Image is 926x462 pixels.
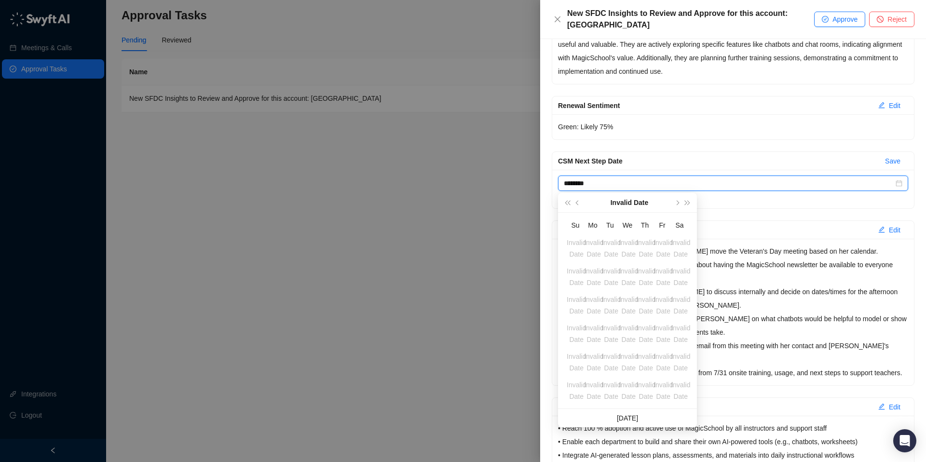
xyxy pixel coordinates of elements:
[619,319,636,348] td: Invalid Date
[671,294,690,305] div: Invalid Date
[619,291,636,319] td: Invalid Date
[636,217,654,234] th: Th
[654,351,673,362] div: Invalid Date
[636,291,654,319] td: Invalid Date
[619,379,638,391] div: Invalid Date
[636,376,654,405] td: Invalid Date
[636,262,654,291] td: Invalid Date
[654,319,671,348] td: Invalid Date
[601,322,621,334] div: Invalid Date
[552,14,563,25] button: Close
[636,379,655,391] div: Invalid Date
[558,120,908,134] p: Green: Likely 75%
[636,319,654,348] td: Invalid Date
[671,265,690,277] div: Invalid Date
[636,348,654,376] td: Invalid Date
[654,217,671,234] th: Fr
[567,379,586,391] div: Invalid Date
[584,237,603,248] div: Invalid Date
[617,414,638,422] a: [DATE]
[584,234,601,262] td: Invalid Date
[567,351,586,362] div: Invalid Date
[558,366,908,380] p: 6/25: AC follow up meeting to review feedback from 7/31 onsite training, usage, and next steps to...
[619,262,636,291] td: Invalid Date
[893,429,916,452] div: Open Intercom Messenger
[567,291,584,319] td: Invalid Date
[567,234,584,262] td: Invalid Date
[671,322,690,334] div: Invalid Date
[671,348,688,376] td: Invalid Date
[671,351,690,362] div: Invalid Date
[601,351,621,362] div: Invalid Date
[619,348,636,376] td: Invalid Date
[654,237,673,248] div: Invalid Date
[584,319,601,348] td: Invalid Date
[619,265,638,277] div: Invalid Date
[558,100,871,111] div: Renewal Sentiment
[636,237,655,248] div: Invalid Date
[619,376,636,405] td: Invalid Date
[636,265,655,277] div: Invalid Date
[558,245,908,366] p: 08/12: [PERSON_NAME] to let [PERSON_NAME] move the Veteran's Day meeting based on her calendar. 0...
[654,348,671,376] td: Invalid Date
[567,8,814,31] div: New SFDC Insights to Review and Approve for this account: [GEOGRAPHIC_DATA]
[584,351,603,362] div: Invalid Date
[558,24,908,78] p: Reasoning: The customer expressed positive feedback regarding the training, with instructors find...
[584,376,601,405] td: Invalid Date
[601,348,619,376] td: Invalid Date
[601,379,621,391] div: Invalid Date
[567,376,584,405] td: Invalid Date
[671,319,688,348] td: Invalid Date
[601,234,619,262] td: Invalid Date
[584,348,601,376] td: Invalid Date
[877,153,908,169] button: Save
[584,291,601,319] td: Invalid Date
[584,322,603,334] div: Invalid Date
[636,351,655,362] div: Invalid Date
[567,265,586,277] div: Invalid Date
[636,294,655,305] div: Invalid Date
[654,379,673,391] div: Invalid Date
[671,237,690,248] div: Invalid Date
[601,319,619,348] td: Invalid Date
[601,291,619,319] td: Invalid Date
[564,178,894,189] input: CSM Next Step Date
[567,217,584,234] th: Su
[889,100,900,111] span: Edit
[584,217,601,234] th: Mo
[601,262,619,291] td: Invalid Date
[601,294,621,305] div: Invalid Date
[682,193,693,212] button: super-next-year
[619,237,638,248] div: Invalid Date
[822,16,829,23] span: check-circle
[654,376,671,405] td: Invalid Date
[671,262,688,291] td: Invalid Date
[584,262,601,291] td: Invalid Date
[572,193,583,212] button: prev-year
[671,217,688,234] th: Sa
[611,193,649,212] button: year panel
[671,379,690,391] div: Invalid Date
[871,222,908,238] button: Edit
[558,156,877,166] div: CSM Next Step Date
[885,156,900,166] span: Save
[567,237,586,248] div: Invalid Date
[558,225,871,235] div: CSM Next Step
[619,294,638,305] div: Invalid Date
[654,234,671,262] td: Invalid Date
[584,294,603,305] div: Invalid Date
[871,98,908,113] button: Edit
[878,226,885,233] span: edit
[654,291,671,319] td: Invalid Date
[814,12,865,27] button: Approve
[567,262,584,291] td: Invalid Date
[619,351,638,362] div: Invalid Date
[567,294,586,305] div: Invalid Date
[832,14,858,25] span: Approve
[654,294,673,305] div: Invalid Date
[584,265,603,277] div: Invalid Date
[601,265,621,277] div: Invalid Date
[671,193,682,212] button: next-year
[878,403,885,410] span: edit
[889,225,900,235] span: Edit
